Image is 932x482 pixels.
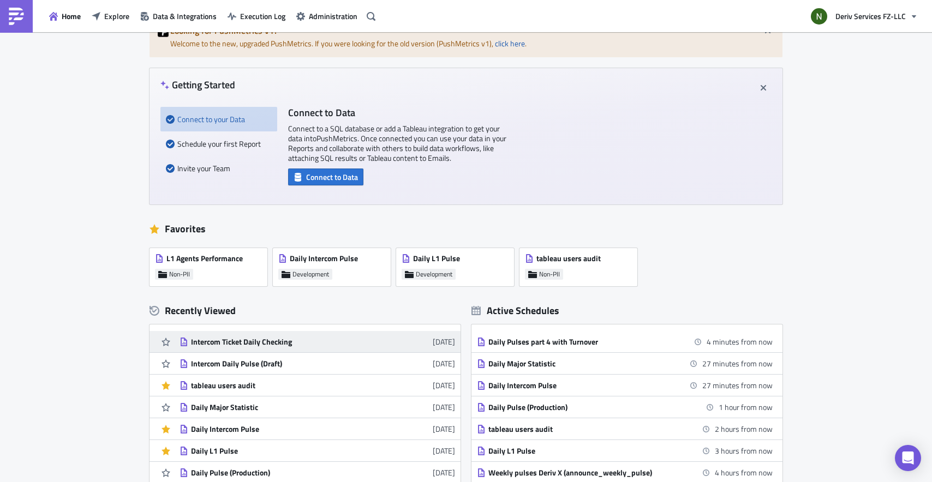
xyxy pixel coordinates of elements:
[309,10,357,22] span: Administration
[166,131,272,156] div: Schedule your first Report
[153,10,217,22] span: Data & Integrations
[191,424,382,434] div: Daily Intercom Pulse
[471,304,559,317] div: Active Schedules
[488,468,679,478] div: Weekly pulses Deriv X (announce_weekly_pulse)
[488,381,679,390] div: Daily Intercom Pulse
[488,402,679,412] div: Daily Pulse (Production)
[495,38,525,49] a: click here
[180,331,455,352] a: Intercom Ticket Daily Checking[DATE]
[702,379,773,391] time: 2025-08-18 11:00
[433,336,455,347] time: 2025-08-15T08:00:07Z
[180,396,455,418] a: Daily Major Statistic[DATE]
[895,445,921,471] div: Open Intercom Messenger
[150,303,461,319] div: Recently Viewed
[804,4,924,28] button: Deriv Services FZ-LLC
[306,171,358,183] span: Connect to Data
[835,10,906,22] span: Deriv Services FZ-LLC
[433,445,455,456] time: 2025-03-25T06:02:47Z
[288,107,506,118] h4: Connect to Data
[180,418,455,439] a: Daily Intercom Pulse[DATE]
[191,381,382,390] div: tableau users audit
[715,467,773,478] time: 2025-08-18 15:00
[86,8,135,25] button: Explore
[8,8,25,25] img: PushMetrics
[433,358,455,369] time: 2025-08-15T02:52:12Z
[413,254,460,263] span: Daily L1 Pulse
[240,10,285,22] span: Execution Log
[477,440,773,461] a: Daily L1 Pulse3 hours from now
[166,254,243,263] span: L1 Agents Performance
[290,254,358,263] span: Daily Intercom Pulse
[288,124,506,163] p: Connect to a SQL database or add a Tableau integration to get your data into PushMetrics . Once c...
[62,10,81,22] span: Home
[477,396,773,418] a: Daily Pulse (Production)1 hour from now
[433,423,455,435] time: 2025-08-04T09:36:50Z
[291,8,363,25] button: Administration
[707,336,773,347] time: 2025-08-18 10:37
[488,337,679,347] div: Daily Pulses part 4 with Turnover
[715,423,773,435] time: 2025-08-18 13:00
[715,445,773,456] time: 2025-08-18 14:00
[169,270,190,279] span: Non-PII
[477,331,773,352] a: Daily Pulses part 4 with Turnover4 minutes from now
[191,359,382,369] div: Intercom Daily Pulse (Draft)
[160,79,235,91] h4: Getting Started
[150,17,782,57] div: Welcome to the new, upgraded PushMetrics. If you were looking for the old version (PushMetrics v1...
[191,446,382,456] div: Daily L1 Pulse
[488,446,679,456] div: Daily L1 Pulse
[702,358,773,369] time: 2025-08-18 11:00
[44,8,86,25] button: Home
[433,467,455,478] time: 2025-03-06T02:06:26Z
[191,337,382,347] div: Intercom Ticket Daily Checking
[810,7,828,26] img: Avatar
[104,10,129,22] span: Explore
[396,243,519,286] a: Daily L1 PulseDevelopment
[433,379,455,391] time: 2025-08-15T02:47:49Z
[433,401,455,413] time: 2025-08-08T07:31:17Z
[477,418,773,439] a: tableau users audit2 hours from now
[180,440,455,461] a: Daily L1 Pulse[DATE]
[292,270,329,279] span: Development
[170,26,774,35] h5: Looking for PushMetrics v1?
[416,270,452,279] span: Development
[166,107,272,131] div: Connect to your Data
[180,375,455,396] a: tableau users audit[DATE]
[166,156,272,180] div: Invite your Team
[536,254,601,263] span: tableau users audit
[135,8,222,25] button: Data & Integrations
[288,170,363,182] a: Connect to Data
[519,243,643,286] a: tableau users auditNon-PII
[488,359,679,369] div: Daily Major Statistic
[288,168,363,185] button: Connect to Data
[222,8,291,25] button: Execution Log
[191,402,382,412] div: Daily Major Statistic
[150,221,782,237] div: Favorites
[539,270,560,279] span: Non-PII
[273,243,396,286] a: Daily Intercom PulseDevelopment
[488,424,679,434] div: tableau users audit
[477,375,773,396] a: Daily Intercom Pulse27 minutes from now
[191,468,382,478] div: Daily Pulse (Production)
[477,353,773,374] a: Daily Major Statistic27 minutes from now
[150,243,273,286] a: L1 Agents PerformanceNon-PII
[719,401,773,413] time: 2025-08-18 12:00
[180,353,455,374] a: Intercom Daily Pulse (Draft)[DATE]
